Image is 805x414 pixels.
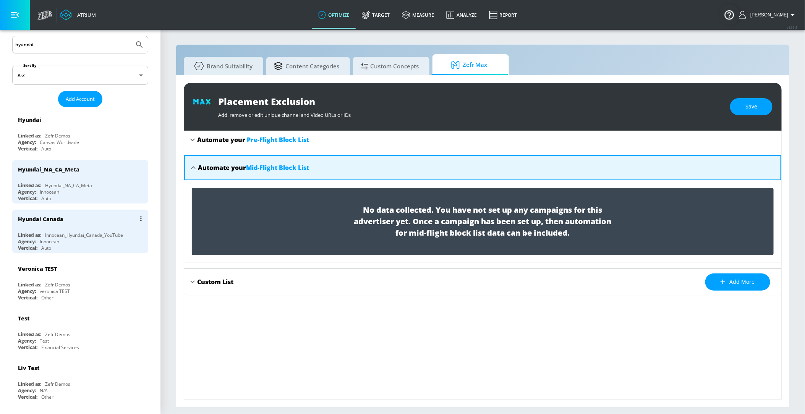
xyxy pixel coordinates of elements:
div: Automate your [197,136,309,144]
div: veronica TEST [40,288,70,294]
div: Linked as: [18,381,41,387]
span: Save [745,102,757,112]
div: Hyundai_NA_CA_MetaLinked as:Hyundai_NA_CA_MetaAgency:InnoceanVertical:Auto [12,160,148,204]
a: Atrium [60,9,96,21]
div: Vertical: [18,394,37,400]
button: Submit Search [131,36,148,53]
div: Agency: [18,338,36,344]
label: Sort By [22,63,38,68]
div: Vertical: [18,146,37,152]
div: Test [40,338,49,344]
div: Linked as: [18,182,41,189]
div: Vertical: [18,195,37,202]
div: Custom ListAdd more [184,269,781,295]
span: Add Account [66,95,95,103]
div: Liv TestLinked as:Zefr DemosAgency:N/AVertical:Other [12,359,148,402]
div: Automate yourMid-Flight Block List [184,155,781,180]
div: Veronica TESTLinked as:Zefr DemosAgency:veronica TESTVertical:Other [12,259,148,303]
div: Veronica TEST [18,265,57,272]
a: Report [483,1,523,29]
div: Agency: [18,139,36,146]
div: Test [18,315,29,322]
div: N/A [40,387,48,394]
div: HyundaiLinked as:Zefr DemosAgency:Canvas WorldwideVertical:Auto [12,110,148,154]
button: Add Account [58,91,102,107]
div: Auto [41,245,51,251]
div: Linked as: [18,232,41,238]
span: Content Categories [274,57,339,75]
div: Other [41,394,53,400]
div: A-Z [12,66,148,85]
span: Custom Concepts [361,57,419,75]
div: Hyundai_NA_CA_Meta [18,166,79,173]
div: Custom List [197,278,233,286]
span: Add more [721,277,755,287]
div: Innocean_Hyundai_Canada_YouTube [45,232,123,238]
div: Linked as: [18,331,41,338]
div: TestLinked as:Zefr DemosAgency:TestVertical:Financial Services [12,309,148,353]
div: Zefr Demos [45,381,70,387]
div: Hyundai CanadaLinked as:Innocean_Hyundai_Canada_YouTubeAgency:InnoceanVertical:Auto [12,210,148,253]
div: Zefr Demos [45,281,70,288]
button: Add more [705,273,770,291]
div: Zefr Demos [45,331,70,338]
div: Canvas Worldwide [40,139,79,146]
span: Brand Suitability [191,57,253,75]
div: Agency: [18,288,36,294]
div: Vertical: [18,344,37,351]
div: Hyundai [18,116,41,123]
div: Automate your [198,163,309,172]
div: Atrium [74,11,96,18]
a: measure [396,1,440,29]
a: optimize [312,1,356,29]
div: Linked as: [18,281,41,288]
div: Financial Services [41,344,79,351]
div: Linked as: [18,133,41,139]
span: No data collected. You have not set up any campaigns for this advertiser yet. Once a campaign has... [349,204,617,239]
div: Agency: [18,387,36,394]
span: Zefr Max [440,56,498,74]
div: Hyundai_NA_CA_Meta [45,182,92,189]
span: Mid-Flight Block List [246,163,309,172]
a: Analyze [440,1,483,29]
span: login as: veronica.hernandez@zefr.com [747,12,788,18]
div: Add, remove or edit unique channel and Video URLs or IDs [218,108,722,118]
div: Auto [41,195,51,202]
div: Vertical: [18,245,37,251]
a: Target [356,1,396,29]
div: Hyundai Canada [18,215,63,223]
div: Automate your Pre-Flight Block List [184,131,781,149]
div: Liv Test [18,364,39,372]
div: Zefr Demos [45,133,70,139]
div: Agency: [18,189,36,195]
button: Open Resource Center [719,4,740,25]
div: Agency: [18,238,36,245]
div: Innocean [40,189,59,195]
input: Search by name [15,40,131,50]
button: [PERSON_NAME] [739,10,797,19]
div: Other [41,294,53,301]
span: Pre-Flight Block List [247,136,309,144]
div: Auto [41,146,51,152]
div: Vertical: [18,294,37,301]
div: Placement Exclusion [218,95,722,108]
button: Save [730,98,773,115]
span: v 4.33.5 [787,25,797,29]
div: Innocean [40,238,59,245]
